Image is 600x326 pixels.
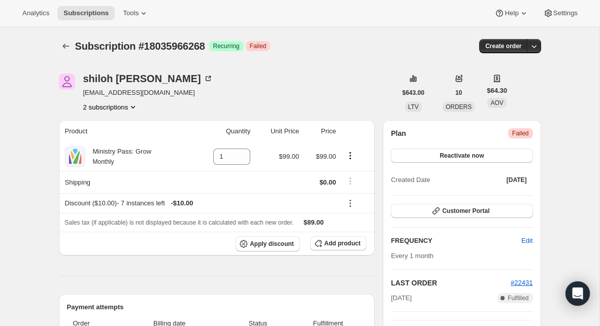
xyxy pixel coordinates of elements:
[83,88,213,98] span: [EMAIL_ADDRESS][DOMAIN_NAME]
[22,9,49,17] span: Analytics
[391,128,406,138] h2: Plan
[440,152,484,160] span: Reactivate now
[515,233,539,249] button: Edit
[59,39,73,53] button: Subscriptions
[171,198,193,208] span: - $10.00
[59,74,75,90] span: shiloh dean
[302,120,339,142] th: Price
[83,102,139,112] button: Product actions
[537,6,584,20] button: Settings
[65,147,85,167] img: product img
[59,120,193,142] th: Product
[511,278,532,288] button: #22431
[508,294,528,302] span: Fulfilled
[117,6,155,20] button: Tools
[485,42,521,50] span: Create order
[391,175,430,185] span: Created Date
[236,236,300,251] button: Apply discount
[391,204,532,218] button: Customer Portal
[57,6,115,20] button: Subscriptions
[65,198,336,208] div: Discount ($10.00) - 7 instances left
[279,153,299,160] span: $99.00
[310,236,366,250] button: Add product
[342,150,358,161] button: Product actions
[553,9,578,17] span: Settings
[250,240,294,248] span: Apply discount
[304,219,324,226] span: $89.00
[63,9,109,17] span: Subscriptions
[512,129,529,137] span: Failed
[324,239,360,247] span: Add product
[67,302,367,312] h2: Payment attempts
[501,173,533,187] button: [DATE]
[93,158,114,165] small: Monthly
[316,153,336,160] span: $99.00
[487,86,507,96] span: $64.30
[565,281,590,306] div: Open Intercom Messenger
[213,42,240,50] span: Recurring
[391,293,412,303] span: [DATE]
[396,86,430,100] button: $643.00
[391,236,521,246] h2: FREQUENCY
[83,74,213,84] div: shiloh [PERSON_NAME]
[59,171,193,193] th: Shipping
[391,252,434,260] span: Every 1 month
[253,120,302,142] th: Unit Price
[391,278,511,288] h2: LAST ORDER
[446,103,472,111] span: ORDERS
[16,6,55,20] button: Analytics
[449,86,468,100] button: 10
[490,99,503,106] span: AOV
[250,42,266,50] span: Failed
[479,39,527,53] button: Create order
[521,236,532,246] span: Edit
[75,41,205,52] span: Subscription #18035966268
[488,6,535,20] button: Help
[408,103,419,111] span: LTV
[507,176,527,184] span: [DATE]
[65,219,294,226] span: Sales tax (if applicable) is not displayed because it is calculated with each new order.
[442,207,489,215] span: Customer Portal
[403,89,424,97] span: $643.00
[319,178,336,186] span: $0.00
[85,147,152,167] div: Ministry Pass: Grow
[193,120,253,142] th: Quantity
[505,9,518,17] span: Help
[342,175,358,187] button: Shipping actions
[511,279,532,286] a: #22431
[391,149,532,163] button: Reactivate now
[123,9,139,17] span: Tools
[455,89,462,97] span: 10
